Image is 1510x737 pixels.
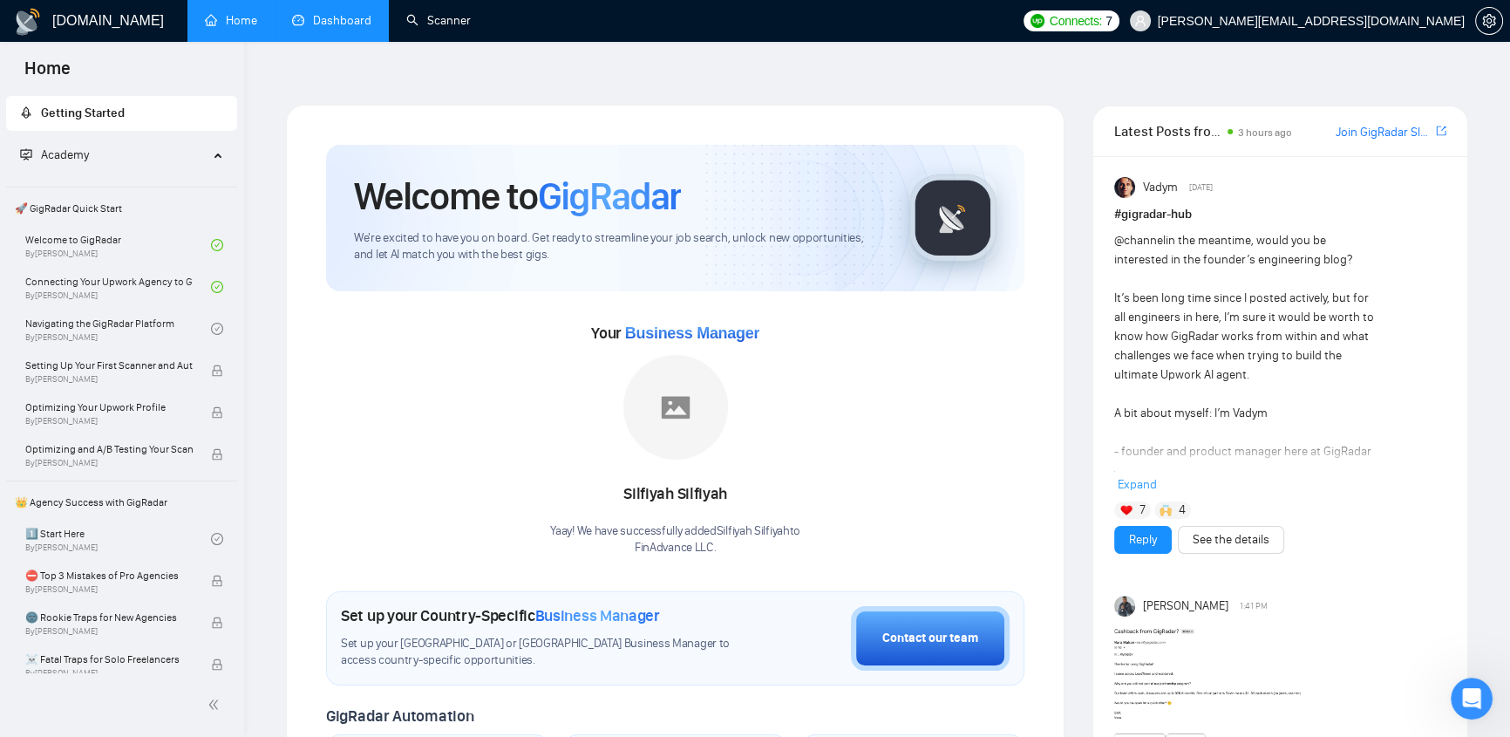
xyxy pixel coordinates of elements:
span: @channel [1114,233,1166,248]
a: Reply [1129,530,1157,549]
span: ⛔ Top 3 Mistakes of Pro Agencies [25,567,193,584]
a: Connecting Your Upwork Agency to GigRadarBy[PERSON_NAME] [25,268,211,306]
span: fund-projection-screen [20,148,32,160]
a: setting [1475,14,1503,28]
span: export [1436,124,1446,138]
span: By [PERSON_NAME] [25,668,193,679]
h1: Set up your Country-Specific [341,606,660,625]
button: Contact our team [851,606,1010,671]
span: Vadym [1143,178,1178,197]
span: Optimizing and A/B Testing Your Scanner for Better Results [25,440,193,458]
span: ☠️ Fatal Traps for Solo Freelancers [25,651,193,668]
div: Contact our team [882,629,978,648]
div: Silfiyah Silfiyah [550,480,800,509]
span: user [1134,15,1146,27]
span: 🌚 Rookie Traps for New Agencies [25,609,193,626]
span: setting [1476,14,1502,28]
span: Setting Up Your First Scanner and Auto-Bidder [25,357,193,374]
span: check-circle [211,533,223,545]
img: Vadym [1114,177,1135,198]
a: 1️⃣ Start HereBy[PERSON_NAME] [25,520,211,558]
span: 1:41 PM [1240,598,1268,614]
span: Connects: [1050,11,1102,31]
img: ❤️ [1120,504,1132,516]
iframe: Intercom live chat [1451,678,1493,720]
img: upwork-logo.png [1030,14,1044,28]
span: lock [211,617,223,629]
span: rocket [20,106,32,119]
span: lock [211,365,223,377]
button: See the details [1178,526,1284,554]
span: Academy [41,147,89,162]
span: Latest Posts from the GigRadar Community [1114,120,1222,142]
span: check-circle [211,281,223,293]
span: By [PERSON_NAME] [25,626,193,637]
span: [PERSON_NAME] [1143,597,1228,616]
span: Getting Started [41,106,125,120]
span: lock [211,575,223,587]
a: homeHome [205,13,257,28]
span: By [PERSON_NAME] [25,374,193,385]
button: Reply [1114,526,1172,554]
a: searchScanner [406,13,471,28]
span: lock [211,448,223,461]
div: Yaay! We have successfully added Silfiyah Silfiyah to [550,523,800,556]
span: [DATE] [1189,180,1213,195]
span: Business Manager [625,324,759,342]
img: gigradar-logo.png [909,174,996,262]
a: Navigating the GigRadar PlatformBy[PERSON_NAME] [25,310,211,348]
span: 7 [1105,11,1112,31]
span: Home [10,56,85,92]
span: Optimizing Your Upwork Profile [25,399,193,416]
span: 4 [1179,502,1186,519]
span: GigRadar Automation [326,706,473,726]
a: See the details [1193,530,1269,549]
img: Myroslav Koval [1114,596,1135,617]
a: Welcome to GigRadarBy[PERSON_NAME] [25,226,211,264]
img: placeholder.png [623,355,728,460]
span: GigRadar [538,173,681,220]
span: Your [591,324,759,343]
span: lock [211,406,223,419]
span: 👑 Agency Success with GigRadar [8,485,235,520]
p: FinAdvance LLC . [550,540,800,556]
span: Expand [1118,477,1157,492]
h1: Welcome to [354,173,681,220]
span: We're excited to have you on board. Get ready to streamline your job search, unlock new opportuni... [354,230,881,263]
span: 🚀 GigRadar Quick Start [8,191,235,226]
span: 3 hours ago [1238,126,1292,139]
span: check-circle [211,323,223,335]
button: setting [1475,7,1503,35]
li: Getting Started [6,96,237,131]
span: 7 [1139,502,1146,519]
span: By [PERSON_NAME] [25,458,193,468]
span: Set up your [GEOGRAPHIC_DATA] or [GEOGRAPHIC_DATA] Business Manager to access country-specific op... [341,636,742,669]
span: Academy [20,147,89,162]
span: lock [211,659,223,671]
span: check-circle [211,239,223,251]
a: Join GigRadar Slack Community [1336,123,1432,142]
h1: # gigradar-hub [1114,205,1446,224]
span: By [PERSON_NAME] [25,416,193,427]
span: Business Manager [535,606,660,625]
img: logo [14,8,42,36]
img: 🙌 [1160,504,1172,516]
span: By [PERSON_NAME] [25,584,193,595]
span: double-left [207,696,225,713]
a: dashboardDashboard [292,13,371,28]
a: export [1436,123,1446,140]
